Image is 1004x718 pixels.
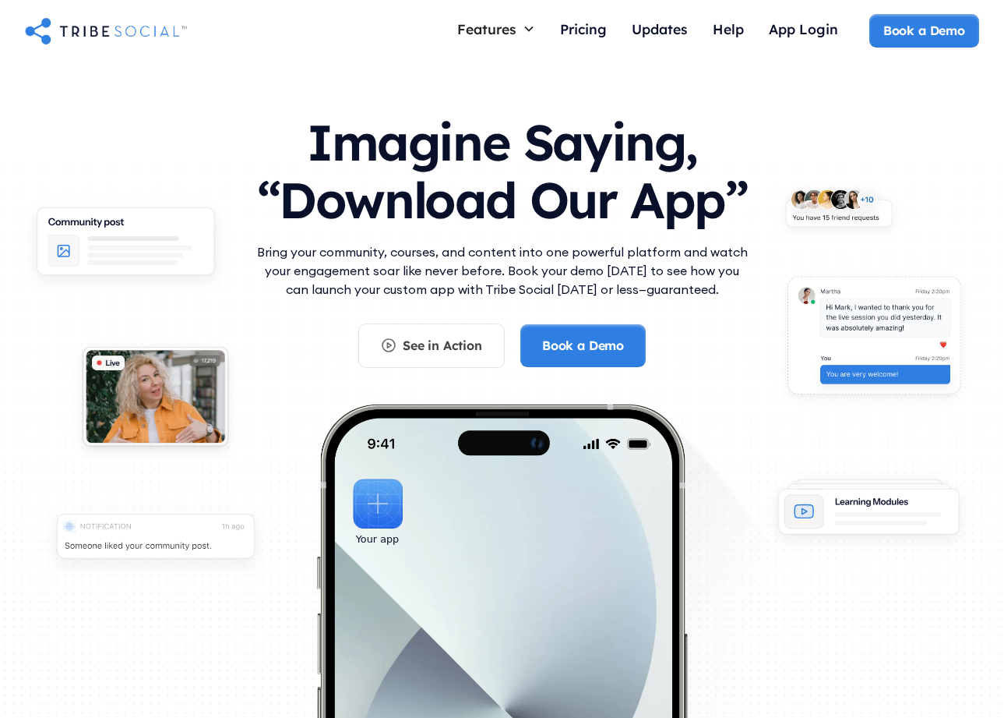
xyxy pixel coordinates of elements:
a: Book a Demo [869,14,979,47]
div: See in Action [403,337,482,354]
a: Help [700,14,756,48]
a: home [25,15,187,46]
div: Features [445,14,548,44]
a: Updates [619,14,700,48]
p: Bring your community, courses, and content into one powerful platform and watch your engagement s... [253,242,752,299]
img: An illustration of Learning Modules [763,471,974,554]
div: Your app [356,531,399,548]
img: An illustration of chat [773,267,974,412]
img: An illustration of Community Feed [20,196,231,296]
div: Pricing [560,20,607,37]
img: An illustration of Live video [70,338,241,462]
img: An illustration of New friends requests [773,180,904,242]
div: Features [457,20,516,37]
a: Book a Demo [520,324,646,366]
img: An illustration of push notification [41,502,271,579]
div: Updates [632,20,688,37]
h1: Imagine Saying, “Download Our App” [253,98,752,236]
a: Pricing [548,14,619,48]
div: Help [713,20,744,37]
a: See in Action [358,324,505,367]
a: App Login [756,14,851,48]
div: App Login [769,20,838,37]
